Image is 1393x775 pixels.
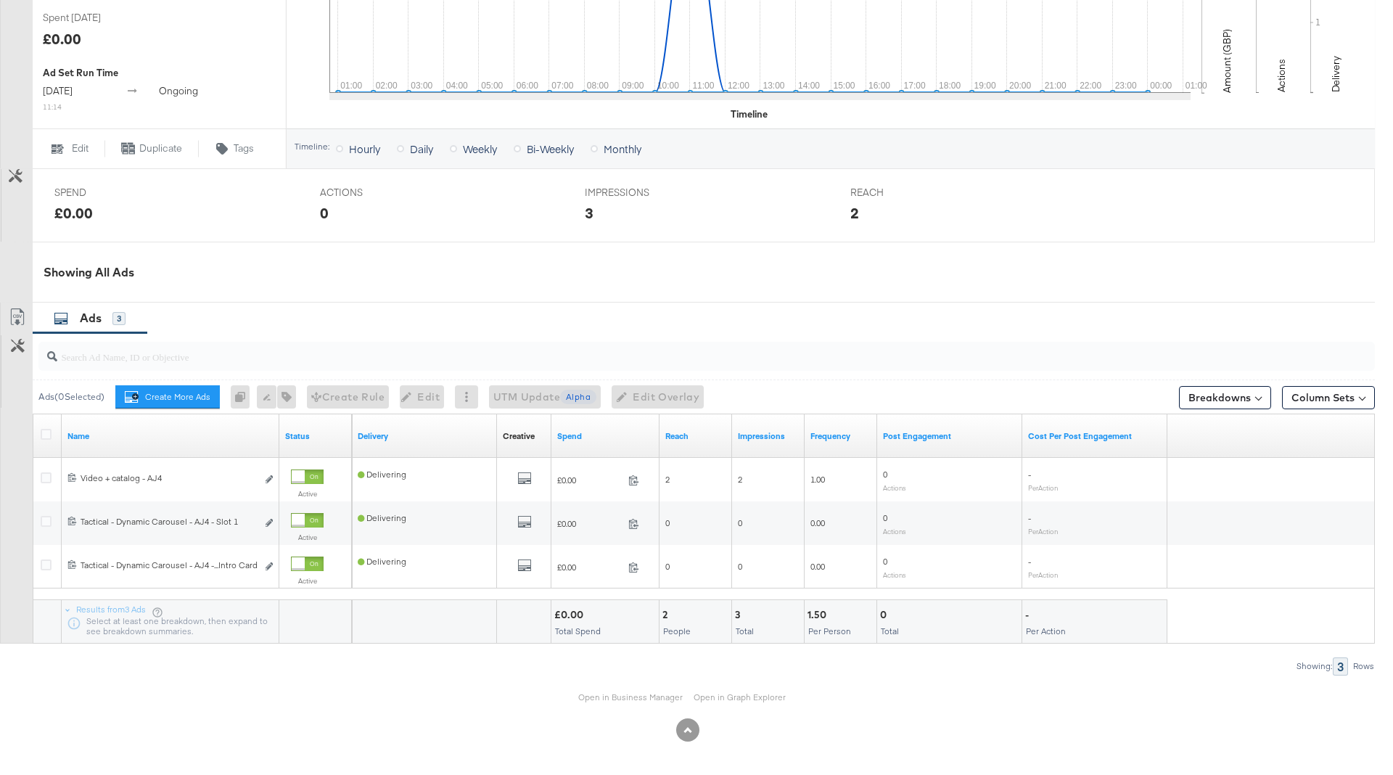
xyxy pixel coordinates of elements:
div: £0.00 [43,28,81,49]
span: ACTIONS [320,186,429,200]
div: Rows [1352,661,1375,671]
sub: Actions [883,527,906,536]
div: Timeline [731,107,768,121]
span: Delivering [358,512,406,523]
sub: Actions [883,483,906,492]
button: Column Sets [1282,386,1375,409]
span: £0.00 [557,518,622,529]
div: Showing: [1296,661,1333,671]
span: - [1028,556,1031,567]
a: The average number of times your ad was served to each person. [810,430,871,442]
a: Shows the creative associated with your ad. [503,430,535,442]
span: Per Person [808,626,851,636]
span: 2 [665,474,670,485]
span: 0 [883,556,887,567]
text: Actions [1275,59,1288,93]
span: Spent [DATE] [43,11,152,25]
a: Shows the current state of your Ad. [285,430,346,442]
div: £0.00 [554,608,588,622]
div: 3 [735,608,744,622]
span: 0 [738,561,742,572]
span: Duplicate [139,142,182,155]
span: 2 [738,474,742,485]
div: 0 [880,608,891,622]
a: The number of people your ad was served to. [665,430,726,442]
span: Tags [234,142,254,155]
div: Tactical - Dynamic Carousel - AJ4 - Slot 1 [81,516,257,528]
a: Open in Graph Explorer [694,692,786,703]
label: Active [291,489,324,499]
span: Total Spend [555,626,601,636]
div: Timeline: [294,142,330,152]
span: Bi-Weekly [527,142,574,156]
a: The number of times your ad was served. On mobile apps an ad is counted as served the first time ... [738,430,799,442]
span: £0.00 [557,475,622,485]
span: Weekly [463,142,497,156]
button: Breakdowns [1179,386,1271,409]
span: People [663,626,691,636]
span: - [1028,469,1031,480]
sub: Per Action [1028,527,1058,536]
a: Open in Business Manager [578,692,683,703]
span: 0 [883,512,887,523]
button: Create More Ads [115,385,220,409]
span: Total [736,626,754,636]
span: Edit [72,142,89,155]
span: [DATE] [43,84,73,97]
text: Amount (GBP) [1220,29,1233,93]
sub: Per Action [1028,570,1058,579]
span: Delivering [358,556,406,567]
label: Active [291,576,324,586]
span: Ads [80,311,102,325]
text: Delivery [1329,56,1342,93]
a: Reflects the ability of your Ad to achieve delivery. [358,430,491,442]
span: REACH [850,186,959,200]
div: 0 [320,202,329,224]
div: 1.50 [808,608,831,622]
sub: Per Action [1028,483,1058,492]
span: 0 [738,517,742,528]
span: 0 [665,517,670,528]
a: Ad Name. [67,430,274,442]
button: Tags [199,140,271,157]
span: 0 [883,469,887,480]
span: 0 [665,561,670,572]
div: 0 [231,385,257,409]
div: Showing All Ads [44,264,1375,281]
button: Edit [32,140,104,157]
span: ongoing [159,84,198,97]
div: Video + catalog - AJ4 [81,472,257,484]
span: Delivering [358,469,406,480]
label: Active [291,533,324,542]
div: - [1025,608,1033,622]
span: - [1028,512,1031,523]
button: Duplicate [104,140,199,157]
span: SPEND [54,186,163,200]
span: Hourly [349,142,380,156]
span: Total [881,626,899,636]
div: Tactical - Dynamic Carousel - AJ4 -...Intro Card [81,559,257,571]
sub: 11:14 [43,102,62,112]
a: The total amount spent to date. [557,430,654,442]
span: Monthly [604,142,641,156]
div: Creative [503,430,535,442]
span: 1.00 [810,474,825,485]
sub: Actions [883,570,906,579]
div: 3 [1333,657,1348,676]
div: £0.00 [54,202,93,224]
a: The average cost per action related to your Page's posts as a result of your ad. [1028,430,1162,442]
div: 3 [585,202,593,224]
div: 2 [850,202,859,224]
div: 3 [112,312,126,325]
span: Per Action [1026,626,1066,636]
span: £0.00 [557,562,622,573]
span: Daily [410,142,433,156]
div: Ads ( 0 Selected) [38,390,104,403]
span: IMPRESSIONS [585,186,694,200]
div: 2 [662,608,672,622]
a: The number of actions related to your Page's posts as a result of your ad. [883,430,1016,442]
span: 0.00 [810,561,825,572]
input: Search Ad Name, ID or Objective [57,337,1252,365]
span: 0.00 [810,517,825,528]
div: Ad Set Run Time [43,66,275,80]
